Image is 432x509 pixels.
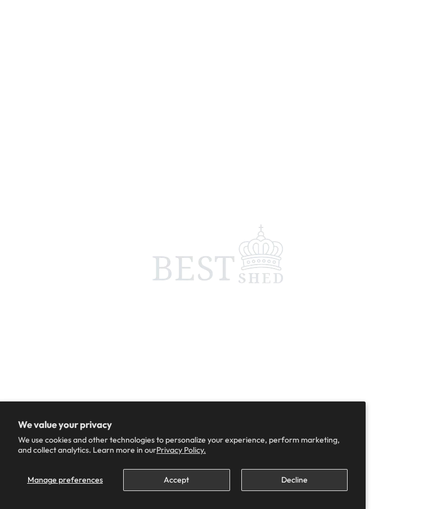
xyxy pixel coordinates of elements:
button: Decline [241,469,348,491]
button: Manage preferences [18,469,112,491]
h2: We value your privacy [18,419,348,430]
p: We use cookies and other technologies to personalize your experience, perform marketing, and coll... [18,435,348,455]
a: Privacy Policy. [156,445,206,455]
button: Accept [123,469,229,491]
span: Manage preferences [28,475,103,485]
